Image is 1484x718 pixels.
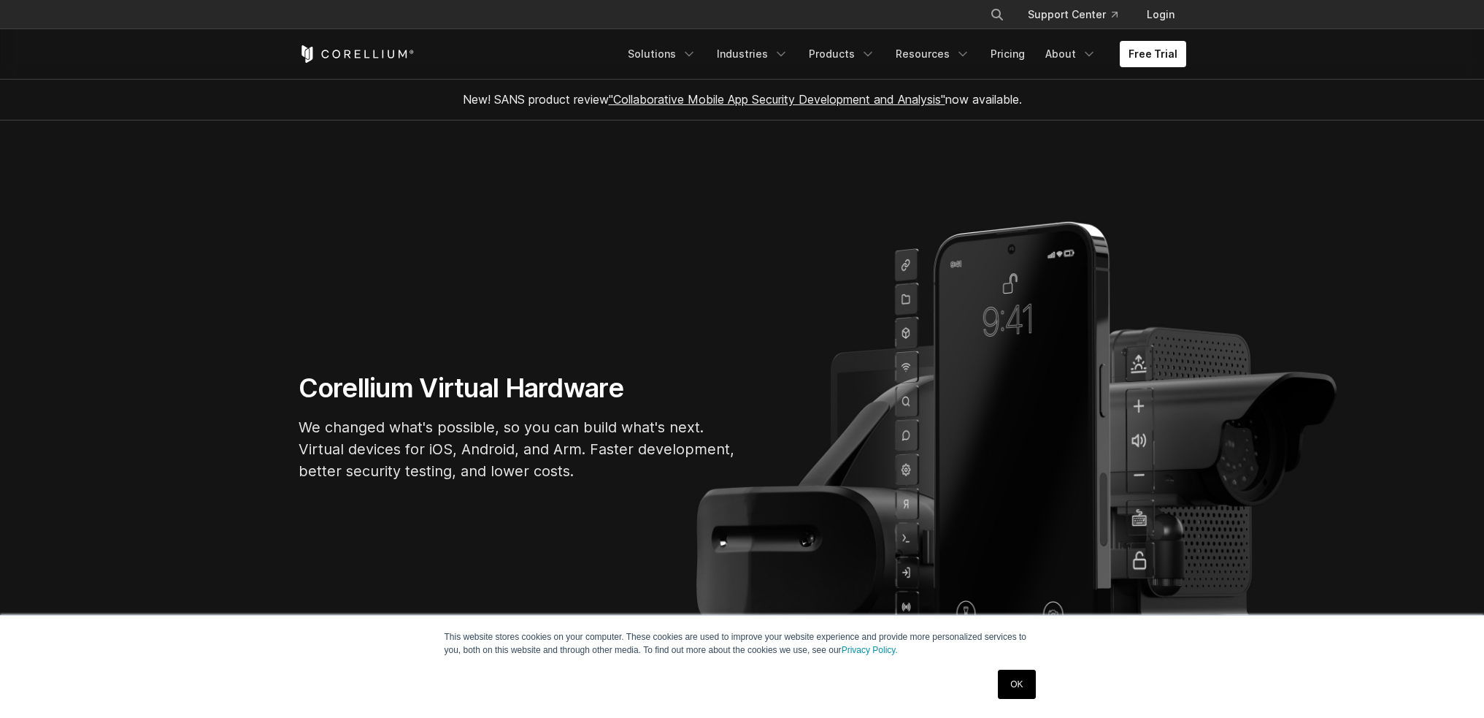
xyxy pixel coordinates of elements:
p: We changed what's possible, so you can build what's next. Virtual devices for iOS, Android, and A... [299,416,737,482]
a: Privacy Policy. [842,645,898,655]
a: Resources [887,41,979,67]
a: Industries [708,41,797,67]
a: Pricing [982,41,1034,67]
span: New! SANS product review now available. [463,92,1022,107]
p: This website stores cookies on your computer. These cookies are used to improve your website expe... [445,630,1040,657]
div: Navigation Menu [619,41,1186,67]
a: OK [998,670,1035,699]
a: Corellium Home [299,45,415,63]
a: Support Center [1016,1,1129,28]
a: Solutions [619,41,705,67]
a: About [1037,41,1105,67]
a: Free Trial [1120,41,1186,67]
a: Login [1135,1,1186,28]
a: "Collaborative Mobile App Security Development and Analysis" [609,92,945,107]
h1: Corellium Virtual Hardware [299,372,737,405]
div: Navigation Menu [972,1,1186,28]
button: Search [984,1,1010,28]
a: Products [800,41,884,67]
